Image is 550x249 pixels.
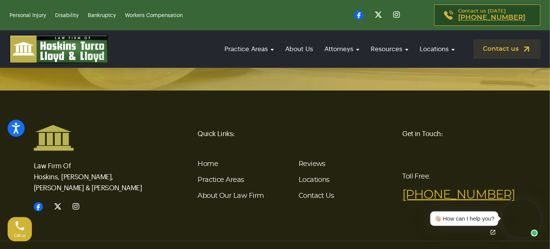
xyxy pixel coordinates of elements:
[321,38,363,60] a: Attorneys
[402,189,515,219] a: [PHONE_NUMBER]
[198,177,244,183] a: Practice Areas
[474,39,541,59] a: Contact us
[485,224,501,240] a: Open chat
[281,38,317,60] a: About Us
[88,13,116,18] a: Bankruptcy
[299,177,330,183] a: Locations
[125,13,183,18] a: Workers Compensation
[55,13,79,18] a: Disability
[299,161,326,168] a: Reviews
[9,13,46,18] a: Personal Injury
[402,168,516,222] p: Toll Free:
[221,38,278,60] a: Practice Areas
[9,35,108,63] img: logo
[402,125,516,143] h6: Get in Touch:
[434,5,541,26] a: Contact us [DATE][PHONE_NUMBER]
[14,233,26,238] span: Call us
[458,9,532,22] p: Contact us [DATE]
[367,38,412,60] a: Resources
[198,193,264,199] a: About Our Law Firm
[458,14,532,21] a: [PHONE_NUMBER]
[34,125,74,151] img: Hoskins and Turco Logo
[198,125,393,143] h6: Quick Links:
[416,38,458,60] a: Locations
[198,161,218,168] a: Home
[34,151,148,194] p: Law Firm Of Hoskins, [PERSON_NAME], [PERSON_NAME] & [PERSON_NAME]
[402,207,516,219] a: [PHONE_NUMBER]
[299,193,334,199] a: Contact Us
[434,215,495,223] div: 👋🏼 How can I help you?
